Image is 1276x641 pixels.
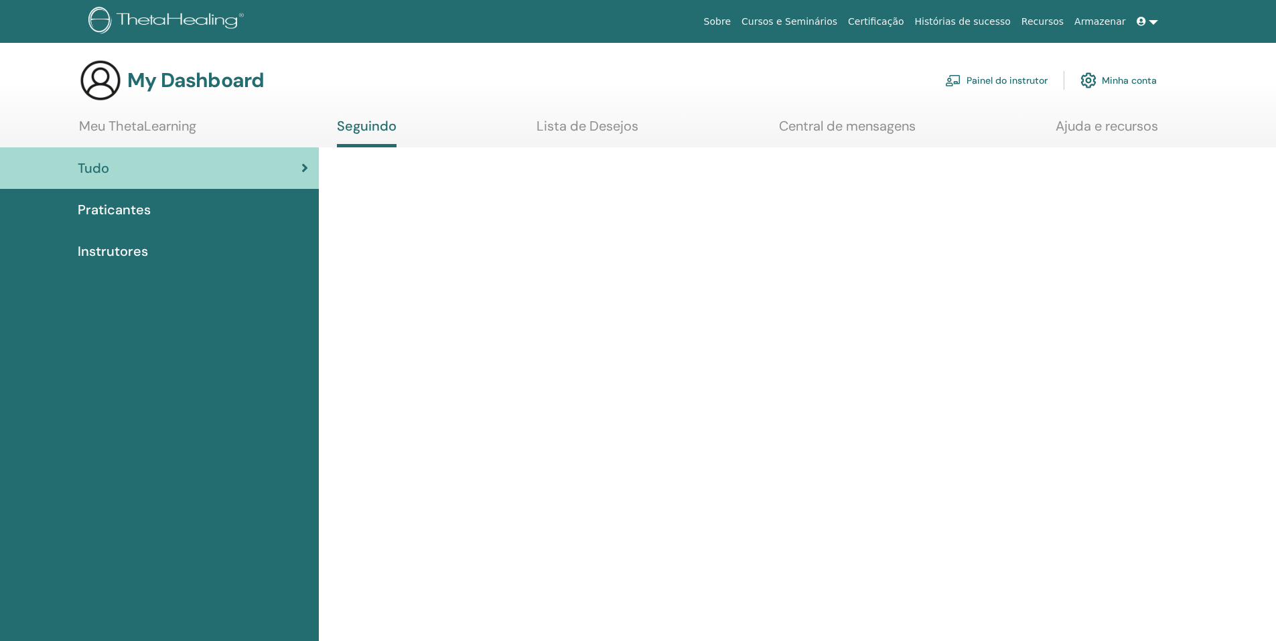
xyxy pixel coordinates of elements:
[79,118,196,144] a: Meu ThetaLearning
[843,9,909,34] a: Certificação
[79,59,122,102] img: generic-user-icon.jpg
[337,118,397,147] a: Seguindo
[779,118,916,144] a: Central de mensagens
[78,200,151,220] span: Praticantes
[699,9,736,34] a: Sobre
[88,7,249,37] img: logo.png
[78,241,148,261] span: Instrutores
[1069,9,1131,34] a: Armazenar
[127,68,264,92] h3: My Dashboard
[78,158,109,178] span: Tudo
[1056,118,1158,144] a: Ajuda e recursos
[1016,9,1069,34] a: Recursos
[945,74,961,86] img: chalkboard-teacher.svg
[1080,69,1096,92] img: cog.svg
[945,66,1048,95] a: Painel do instrutor
[1080,66,1157,95] a: Minha conta
[537,118,638,144] a: Lista de Desejos
[910,9,1016,34] a: Histórias de sucesso
[736,9,843,34] a: Cursos e Seminários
